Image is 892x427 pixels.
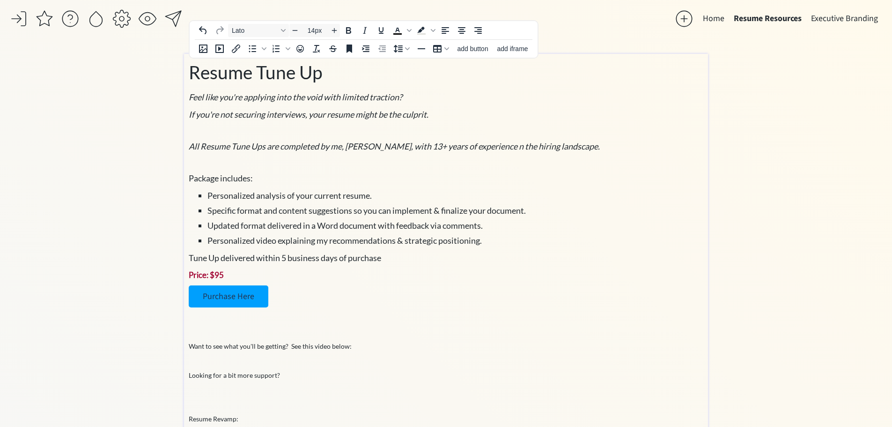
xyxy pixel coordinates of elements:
em: Feel like you're applying into the void with limited traction? [189,92,402,102]
button: Horizontal line [413,42,429,55]
button: Align center [454,24,470,37]
button: Font Lato [228,24,289,37]
button: Executive Branding [806,9,883,28]
button: Underline [373,24,389,37]
span: Price: $95 [189,270,224,280]
button: add iframe [493,42,532,55]
button: Redo [212,24,228,37]
p: Resume Revamp: [189,414,703,424]
button: Increase font size [329,24,340,37]
div: Text color Black [390,24,413,37]
button: Undo [195,24,211,37]
em: If you're not securing interviews, your resume might be the culprit. [189,109,428,120]
div: Background color #E0E0DB [413,24,437,37]
button: Insert/edit link [228,42,244,55]
button: Emojis [292,42,308,55]
button: Align right [470,24,486,37]
span: Package includes: [189,173,253,183]
button: Home [698,9,729,28]
button: Strikethrough [325,42,341,55]
p: Looking for a bit more support? [189,370,703,380]
span: Resume Tune Up [189,61,323,83]
div: Bullet list [244,42,268,55]
a: Purchase Here [189,285,268,307]
span: add iframe [497,45,528,52]
span: Lato [232,27,278,34]
button: add video [212,42,228,55]
button: Clear formatting [309,42,324,55]
div: Numbered list [268,42,292,55]
span: Personalized video explaining my recommendations & strategic positioning. [207,235,482,246]
span: Updated format delivered in a Word document with feedback via comments. [207,220,483,231]
button: add button [453,42,493,55]
button: Bold [340,24,356,37]
button: Resume Resources [729,9,806,28]
span: Tune Up delivered within 5 business days of purchase [189,253,381,263]
span: Specific format and content suggestions so you can implement & finalize your document. [207,205,526,216]
button: Line height [391,42,413,55]
span: Personalized analysis of your current resume. [207,190,372,201]
p: Want to see what you'll be getting? See this video below: [189,341,703,351]
button: Decrease indent [374,42,390,55]
em: All Resume Tune Ups are completed by me, [PERSON_NAME], with 13+ years of experience n the hiring... [189,141,600,151]
button: Insert image [195,42,211,55]
button: Decrease font size [289,24,301,37]
span: add button [457,45,488,52]
button: Anchor [341,42,357,55]
button: Align left [437,24,453,37]
button: Italic [357,24,373,37]
button: Increase indent [358,42,374,55]
button: Table [430,42,452,55]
